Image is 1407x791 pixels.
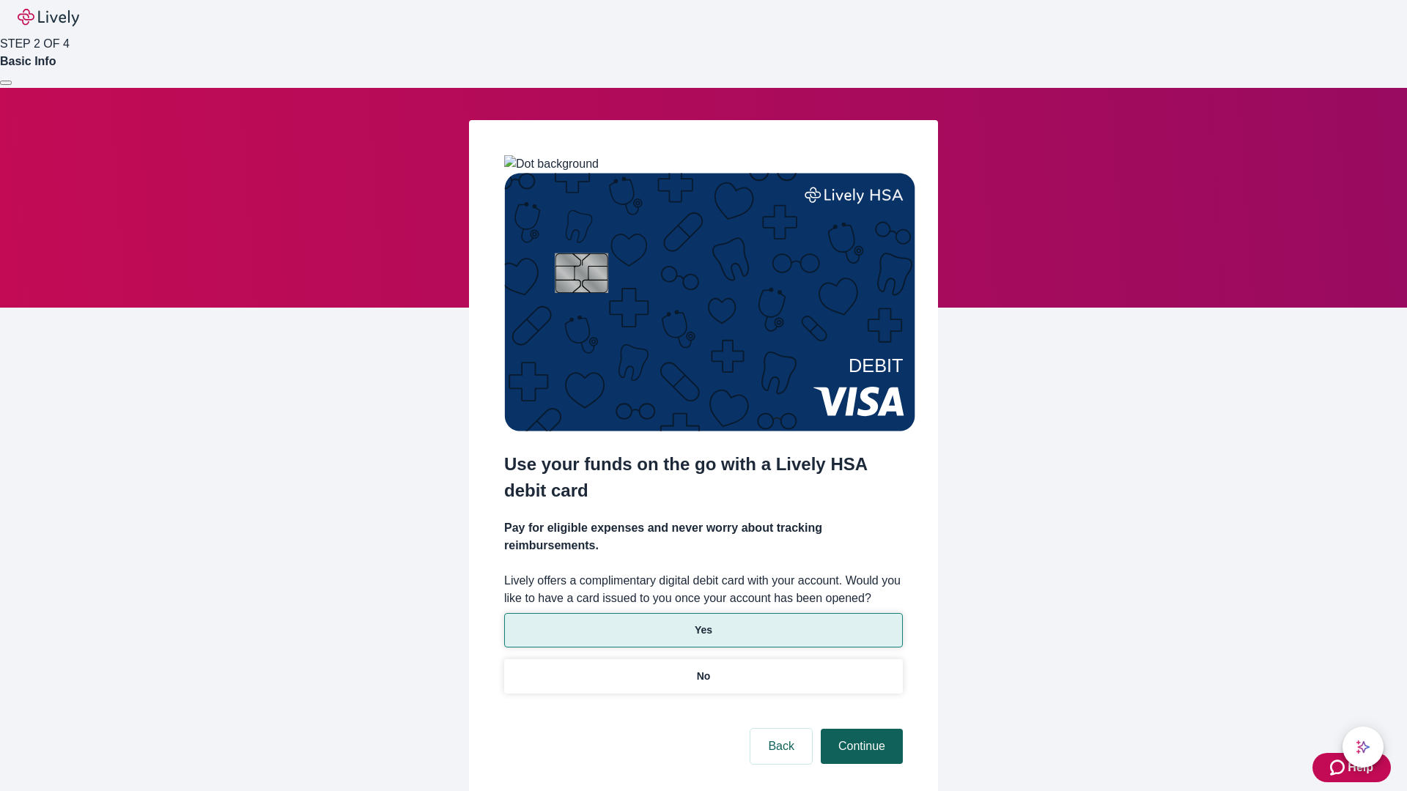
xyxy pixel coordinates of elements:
button: Back [750,729,812,764]
svg: Lively AI Assistant [1356,740,1370,754]
img: Dot background [504,155,599,173]
h2: Use your funds on the go with a Lively HSA debit card [504,451,903,504]
button: chat [1343,727,1384,768]
button: Zendesk support iconHelp [1312,753,1391,782]
h4: Pay for eligible expenses and never worry about tracking reimbursements. [504,519,903,554]
button: Continue [821,729,903,764]
svg: Zendesk support icon [1330,759,1348,776]
p: Yes [695,623,712,638]
img: Lively [18,9,79,26]
label: Lively offers a complimentary digital debit card with your account. Would you like to have a card... [504,572,903,607]
img: Debit card [504,173,915,431]
button: Yes [504,613,903,647]
p: No [697,669,711,684]
span: Help [1348,759,1373,776]
button: No [504,659,903,694]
